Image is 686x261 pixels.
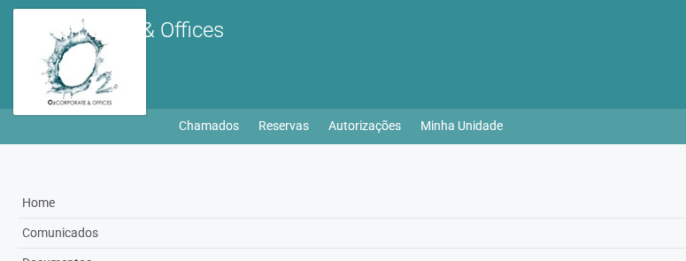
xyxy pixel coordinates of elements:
[13,18,224,42] span: O2 Corporate & Offices
[258,113,309,138] a: Reservas
[13,9,146,115] img: logo.jpg
[328,113,401,138] a: Autorizações
[179,113,239,138] a: Chamados
[420,113,503,138] a: Minha Unidade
